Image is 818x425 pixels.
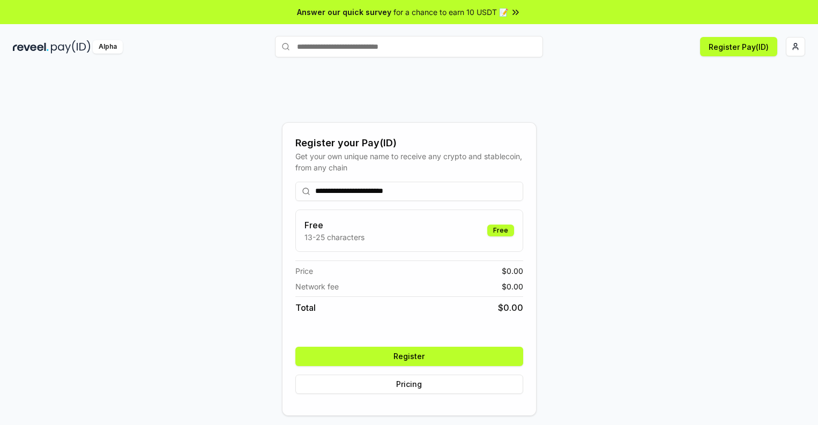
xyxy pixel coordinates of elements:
[295,347,523,366] button: Register
[295,301,316,314] span: Total
[498,301,523,314] span: $ 0.00
[304,232,365,243] p: 13-25 characters
[295,265,313,277] span: Price
[502,265,523,277] span: $ 0.00
[487,225,514,236] div: Free
[51,40,91,54] img: pay_id
[297,6,391,18] span: Answer our quick survey
[393,6,508,18] span: for a chance to earn 10 USDT 📝
[295,151,523,173] div: Get your own unique name to receive any crypto and stablecoin, from any chain
[295,375,523,394] button: Pricing
[295,281,339,292] span: Network fee
[304,219,365,232] h3: Free
[93,40,123,54] div: Alpha
[700,37,777,56] button: Register Pay(ID)
[13,40,49,54] img: reveel_dark
[502,281,523,292] span: $ 0.00
[295,136,523,151] div: Register your Pay(ID)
